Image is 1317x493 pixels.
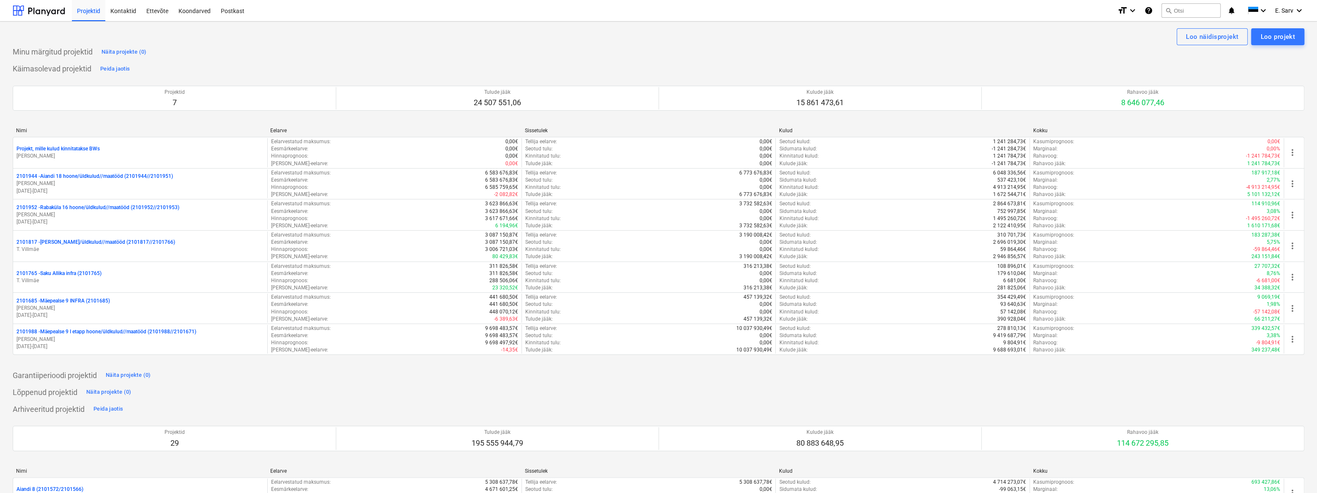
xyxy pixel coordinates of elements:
p: 0,00€ [505,145,518,153]
p: 6 048 336,56€ [993,169,1026,177]
p: Eesmärkeelarve : [271,145,308,153]
div: Nimi [16,128,263,133]
p: Hinnaprognoos : [271,246,308,253]
p: Tellija eelarve : [525,138,557,145]
p: Seotud kulud : [779,294,810,301]
p: Kinnitatud kulud : [779,277,818,284]
p: [PERSON_NAME]-eelarve : [271,284,328,291]
p: 537 423,10€ [997,177,1026,184]
p: Eelarvestatud maksumus : [271,200,331,207]
p: Hinnaprognoos : [271,277,308,284]
p: Eesmärkeelarve : [271,208,308,215]
p: Marginaal : [1033,270,1058,277]
p: [PERSON_NAME] [16,336,264,343]
p: Eelarvestatud maksumus : [271,325,331,332]
p: Tellija eelarve : [525,232,557,239]
p: Hinnaprognoos : [271,215,308,222]
div: 2101685 -Mäepealse 9 INFRA (2101685)[PERSON_NAME][DATE]-[DATE] [16,297,264,319]
p: Kasumiprognoos : [1033,263,1074,270]
p: 0,00€ [1268,138,1280,145]
p: 57 142,08€ [1000,308,1026,316]
p: Kinnitatud tulu : [525,277,561,284]
div: Loo näidisprojekt [1186,31,1238,42]
p: 2101988 - Mäepealse 9 I etapp hoone/üldkulud//maatööd (2101988//2101671) [16,328,196,335]
p: 0,00€ [759,160,772,167]
p: Kulude jääk : [779,191,807,198]
p: Hinnaprognoos : [271,339,308,346]
p: Sidumata kulud : [779,177,817,184]
p: Rahavoo jääk [1121,89,1164,96]
p: Seotud kulud : [779,138,810,145]
p: Kulude jääk : [779,346,807,354]
div: Kulud [779,128,1026,133]
p: 80 429,83€ [492,253,518,260]
p: 2 696 019,30€ [993,239,1026,246]
p: 5,75% [1267,239,1280,246]
p: [PERSON_NAME] [16,211,264,218]
p: [DATE] - [DATE] [16,188,264,195]
p: Rahavoo jääk : [1033,222,1066,229]
p: Eesmärkeelarve : [271,301,308,308]
button: Peida jaotis [91,402,125,416]
p: 66 211,27€ [1254,316,1280,323]
p: Rahavoog : [1033,339,1058,346]
i: keyboard_arrow_down [1294,5,1304,16]
p: Eelarvestatud maksumus : [271,138,331,145]
p: 0,00€ [759,301,772,308]
p: Tellija eelarve : [525,200,557,207]
p: 6 773 676,83€ [739,169,772,177]
p: 1 495 260,72€ [993,215,1026,222]
p: 2101817 - [PERSON_NAME]/üldkulud//maatööd (2101817//2101766) [16,239,175,246]
p: Tulude jääk : [525,316,553,323]
p: -9 804,91€ [1256,339,1280,346]
p: 752 997,85€ [997,208,1026,215]
p: 0,00€ [759,153,772,160]
p: T. Villmäe [16,277,264,284]
p: -1 495 260,72€ [1246,215,1280,222]
p: Marginaal : [1033,177,1058,184]
p: 457 139,32€ [743,316,772,323]
p: 2101685 - Mäepealse 9 INFRA (2101685) [16,297,110,305]
p: 0,00€ [759,208,772,215]
p: Kinnitatud tulu : [525,339,561,346]
p: [PERSON_NAME]-eelarve : [271,222,328,229]
div: Kokku [1033,128,1281,133]
div: Loo projekt [1260,31,1295,42]
div: Peida jaotis [93,404,123,414]
p: Kasumiprognoos : [1033,325,1074,332]
p: Kulude jääk : [779,160,807,167]
p: Sidumata kulud : [779,145,817,153]
p: 281 825,06€ [997,284,1026,291]
p: -4 913 214,95€ [1246,184,1280,191]
p: 9 698 497,92€ [485,339,518,346]
span: more_vert [1287,303,1298,313]
button: Peida jaotis [98,62,132,76]
p: [PERSON_NAME] [16,305,264,312]
p: [PERSON_NAME]-eelarve : [271,191,328,198]
p: 441 680,50€ [489,301,518,308]
button: Otsi [1161,3,1221,18]
p: Sidumata kulud : [779,239,817,246]
p: 3 623 866,63€ [485,200,518,207]
p: -57 142,08€ [1253,308,1280,316]
p: 9 419 687,79€ [993,332,1026,339]
p: 1 610 171,68€ [1247,222,1280,229]
p: 27 707,32€ [1254,263,1280,270]
i: format_size [1117,5,1128,16]
p: -1 241 784,73€ [992,160,1026,167]
p: 2 946 856,57€ [993,253,1026,260]
p: 6 585 759,65€ [485,184,518,191]
p: 0,00€ [505,160,518,167]
div: Peida jaotis [100,64,130,74]
iframe: Chat Widget [1275,452,1317,493]
p: 2101765 - Saku Allika infra (2101765) [16,270,102,277]
p: 339 432,57€ [1251,325,1280,332]
p: 183 287,38€ [1251,232,1280,239]
p: 6 773 676,83€ [739,191,772,198]
p: Projektid [165,89,185,96]
p: [DATE] - [DATE] [16,218,264,226]
p: Seotud tulu : [525,301,553,308]
p: Rahavoog : [1033,308,1058,316]
p: Kasumiprognoos : [1033,232,1074,239]
p: 1,98% [1267,301,1280,308]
